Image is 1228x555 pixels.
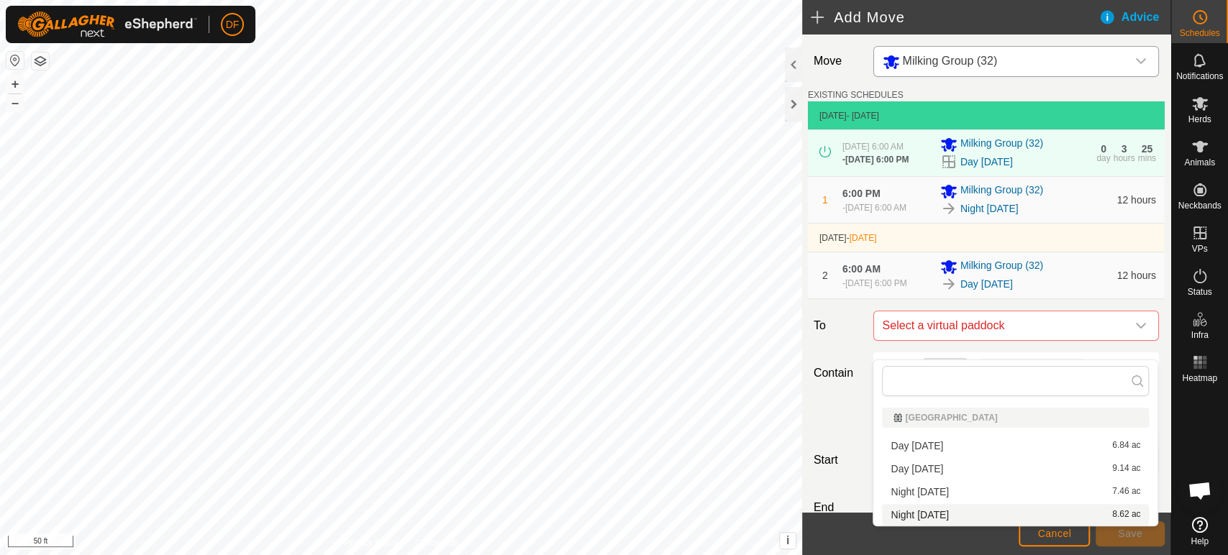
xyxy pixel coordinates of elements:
[1112,487,1140,497] span: 7.46 ac
[1117,194,1156,206] span: 12 hours
[873,402,1157,526] ul: Option List
[822,194,828,206] span: 1
[845,155,909,165] span: [DATE] 6:00 PM
[6,94,24,111] button: –
[1114,154,1135,162] div: hours
[842,277,907,290] div: -
[842,142,904,152] span: [DATE] 6:00 AM
[891,510,949,520] span: Night [DATE]
[842,188,881,199] span: 6:00 PM
[903,55,998,67] span: Milking Group (32)
[893,413,1137,422] div: [GEOGRAPHIC_DATA]
[1037,528,1071,539] span: Cancel
[842,201,906,214] div: -
[1127,311,1155,340] div: dropdown trigger
[1127,47,1155,76] div: dropdown trigger
[960,155,1013,170] a: Day [DATE]
[226,17,240,32] span: DF
[415,536,458,549] a: Contact Us
[808,311,868,341] label: To
[808,364,868,382] label: Contain
[842,263,881,275] span: 6:00 AM
[6,75,24,93] button: +
[1112,510,1140,520] span: 8.62 ac
[819,111,847,121] span: [DATE]
[1112,464,1140,474] span: 9.14 ac
[1176,72,1223,81] span: Notifications
[1188,115,1211,124] span: Herds
[1112,441,1140,451] span: 6.84 ac
[6,52,24,69] button: Reset Map
[1118,528,1142,539] span: Save
[1187,288,1211,296] span: Status
[960,258,1043,275] span: Milking Group (32)
[845,203,906,213] span: [DATE] 6:00 AM
[877,47,1127,76] span: Milking Group
[1184,158,1215,167] span: Animals
[822,270,828,281] span: 2
[1191,537,1209,546] span: Help
[877,311,1127,340] span: Select a virtual paddock
[1179,29,1219,37] span: Schedules
[940,200,958,217] img: To
[882,435,1149,457] li: Day Sept 12
[344,536,398,549] a: Privacy Policy
[1099,9,1170,26] div: Advice
[847,111,879,121] span: - [DATE]
[882,458,1149,480] li: Day Sept 14
[780,533,796,549] button: i
[32,52,49,70] button: Map Layers
[1191,244,1207,253] span: VPs
[808,499,868,516] label: End
[1096,154,1110,162] div: day
[808,451,868,469] label: Start
[960,136,1043,153] span: Milking Group (32)
[1182,374,1217,382] span: Heatmap
[960,277,1013,292] a: Day [DATE]
[1101,144,1106,154] div: 0
[786,534,789,546] span: i
[819,233,847,243] span: [DATE]
[842,153,909,166] div: -
[1178,201,1221,210] span: Neckbands
[845,278,907,288] span: [DATE] 6:00 PM
[17,12,197,37] img: Gallagher Logo
[1142,144,1153,154] div: 25
[891,464,943,474] span: Day [DATE]
[808,88,904,101] label: EXISTING SCHEDULES
[940,275,958,293] img: To
[960,183,1043,200] span: Milking Group (32)
[1178,469,1222,512] div: Open chat
[891,487,949,497] span: Night [DATE]
[960,201,1019,216] a: Night [DATE]
[811,9,1099,26] h2: Add Move
[1019,521,1090,546] button: Cancel
[1096,521,1165,546] button: Save
[1138,154,1156,162] div: mins
[882,481,1149,503] li: Night Sept 12
[850,233,877,243] span: [DATE]
[1191,331,1208,339] span: Infra
[1117,270,1156,281] span: 12 hours
[808,46,868,77] label: Move
[1122,144,1127,154] div: 3
[1171,511,1228,551] a: Help
[847,233,877,243] span: -
[882,504,1149,526] li: Night Sept 13
[891,441,943,451] span: Day [DATE]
